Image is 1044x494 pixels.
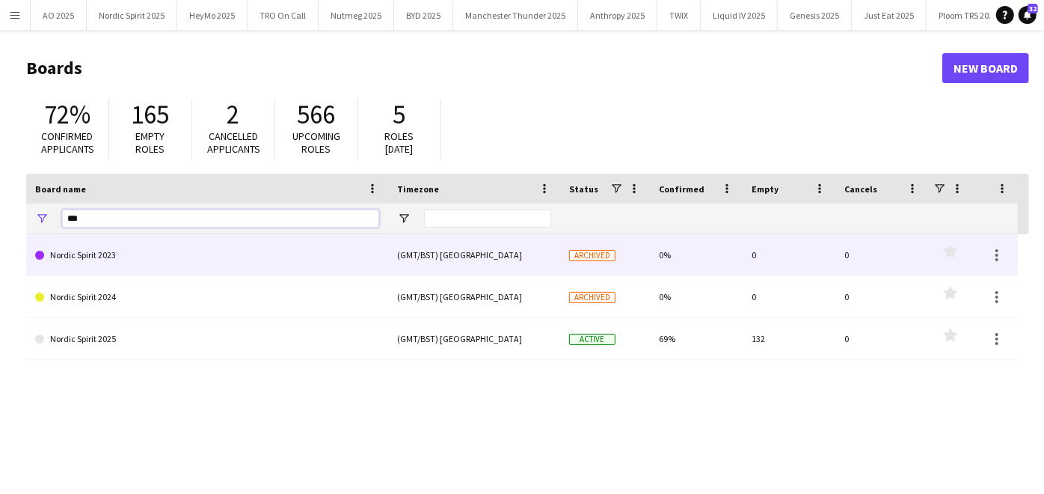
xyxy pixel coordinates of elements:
input: Timezone Filter Input [424,210,551,228]
div: 0 [835,234,928,275]
button: Open Filter Menu [397,212,411,225]
input: Board name Filter Input [62,210,379,228]
div: 132 [743,318,835,359]
span: 566 [298,98,336,131]
div: (GMT/BST) [GEOGRAPHIC_DATA] [388,234,560,275]
button: Genesis 2025 [778,1,852,30]
span: Active [569,334,615,345]
a: 32 [1019,6,1037,24]
button: TWIX [657,1,701,30]
div: 69% [650,318,743,359]
div: (GMT/BST) [GEOGRAPHIC_DATA] [388,318,560,359]
button: Anthropy 2025 [578,1,657,30]
div: 0% [650,276,743,317]
div: 0 [743,234,835,275]
button: Liquid IV 2025 [701,1,778,30]
span: 32 [1028,4,1038,13]
button: Just Eat 2025 [852,1,927,30]
div: 0 [835,318,928,359]
button: BYD 2025 [394,1,453,30]
span: Archived [569,292,615,303]
button: Manchester Thunder 2025 [453,1,578,30]
h1: Boards [26,57,942,79]
span: 72% [44,98,90,131]
button: AO 2025 [31,1,87,30]
span: Archived [569,250,615,261]
span: Timezone [397,183,439,195]
span: 5 [393,98,406,131]
span: Cancelled applicants [207,129,260,156]
span: 165 [132,98,170,131]
button: Nutmeg 2025 [319,1,394,30]
button: Nordic Spirit 2025 [87,1,177,30]
span: Empty [752,183,779,195]
span: Confirmed applicants [41,129,94,156]
a: New Board [942,53,1029,83]
span: Confirmed [659,183,704,195]
a: Nordic Spirit 2023 [35,234,379,276]
span: Cancels [844,183,877,195]
button: HeyMo 2025 [177,1,248,30]
button: TRO On Call [248,1,319,30]
div: 0 [835,276,928,317]
div: 0 [743,276,835,317]
span: Empty roles [136,129,165,156]
div: 0% [650,234,743,275]
span: Upcoming roles [292,129,340,156]
span: Status [569,183,598,195]
a: Nordic Spirit 2025 [35,318,379,360]
button: Open Filter Menu [35,212,49,225]
a: Nordic Spirit 2024 [35,276,379,318]
span: Roles [DATE] [385,129,414,156]
div: (GMT/BST) [GEOGRAPHIC_DATA] [388,276,560,317]
button: Ploom TRS 2025 [927,1,1010,30]
span: Board name [35,183,86,195]
span: 2 [227,98,240,131]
